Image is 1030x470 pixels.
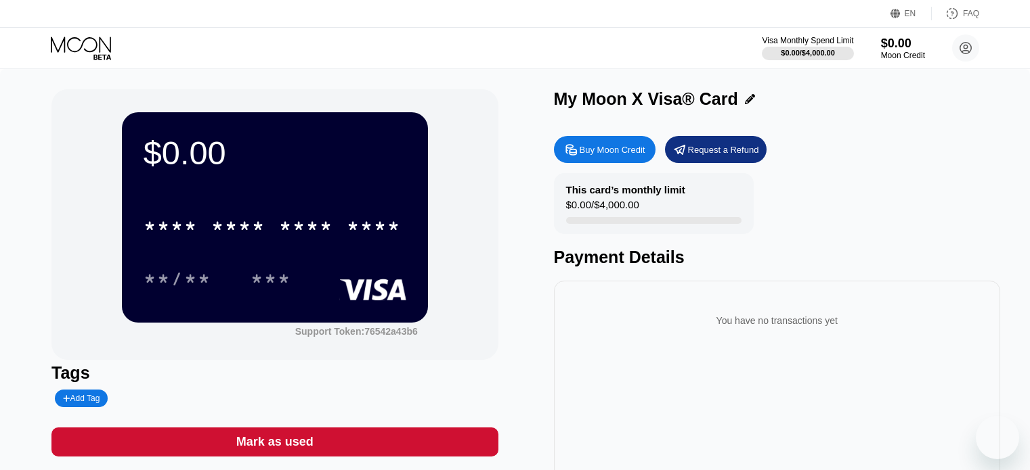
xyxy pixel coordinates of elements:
div: EN [905,9,916,18]
div: FAQ [963,9,979,18]
div: Tags [51,363,498,383]
div: Mark as used [51,427,498,456]
div: Buy Moon Credit [580,144,645,156]
div: $0.00 [144,134,406,172]
div: $0.00 [881,37,925,51]
div: Support Token:76542a43b6 [295,326,418,337]
div: Add Tag [63,394,100,403]
div: Moon Credit [881,51,925,60]
iframe: Button to launch messaging window, conversation in progress [976,416,1019,459]
div: Request a Refund [688,144,759,156]
div: Visa Monthly Spend Limit$0.00/$4,000.00 [762,36,853,60]
div: Payment Details [554,248,1000,267]
div: My Moon X Visa® Card [554,89,738,109]
div: You have no transactions yet [565,302,989,339]
div: This card’s monthly limit [566,184,685,195]
div: EN [890,7,932,20]
div: Visa Monthly Spend Limit [762,36,853,45]
div: Request a Refund [665,136,767,163]
div: Mark as used [236,434,314,450]
div: Buy Moon Credit [554,136,656,163]
div: $0.00 / $4,000.00 [781,49,835,57]
div: $0.00Moon Credit [881,37,925,60]
div: $0.00 / $4,000.00 [566,199,639,217]
div: Support Token: 76542a43b6 [295,326,418,337]
div: Add Tag [55,390,108,407]
div: FAQ [932,7,979,20]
